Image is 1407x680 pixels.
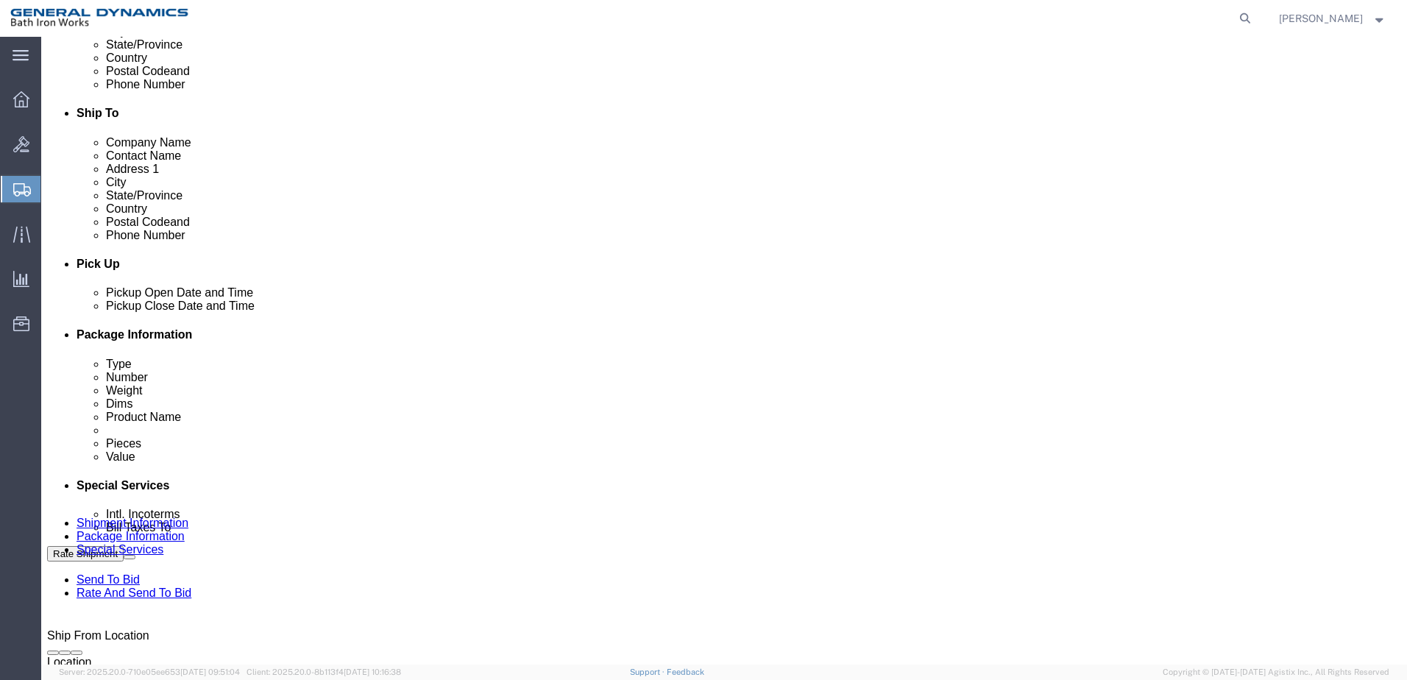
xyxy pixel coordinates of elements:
[180,667,240,676] span: [DATE] 09:51:04
[59,667,240,676] span: Server: 2025.20.0-710e05ee653
[10,7,192,29] img: logo
[247,667,401,676] span: Client: 2025.20.0-8b113f4
[1279,10,1363,26] span: Darcey Hanson
[667,667,704,676] a: Feedback
[41,37,1407,665] iframe: FS Legacy Container
[630,667,667,676] a: Support
[1278,10,1387,27] button: [PERSON_NAME]
[1163,666,1389,679] span: Copyright © [DATE]-[DATE] Agistix Inc., All Rights Reserved
[344,667,401,676] span: [DATE] 10:16:38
